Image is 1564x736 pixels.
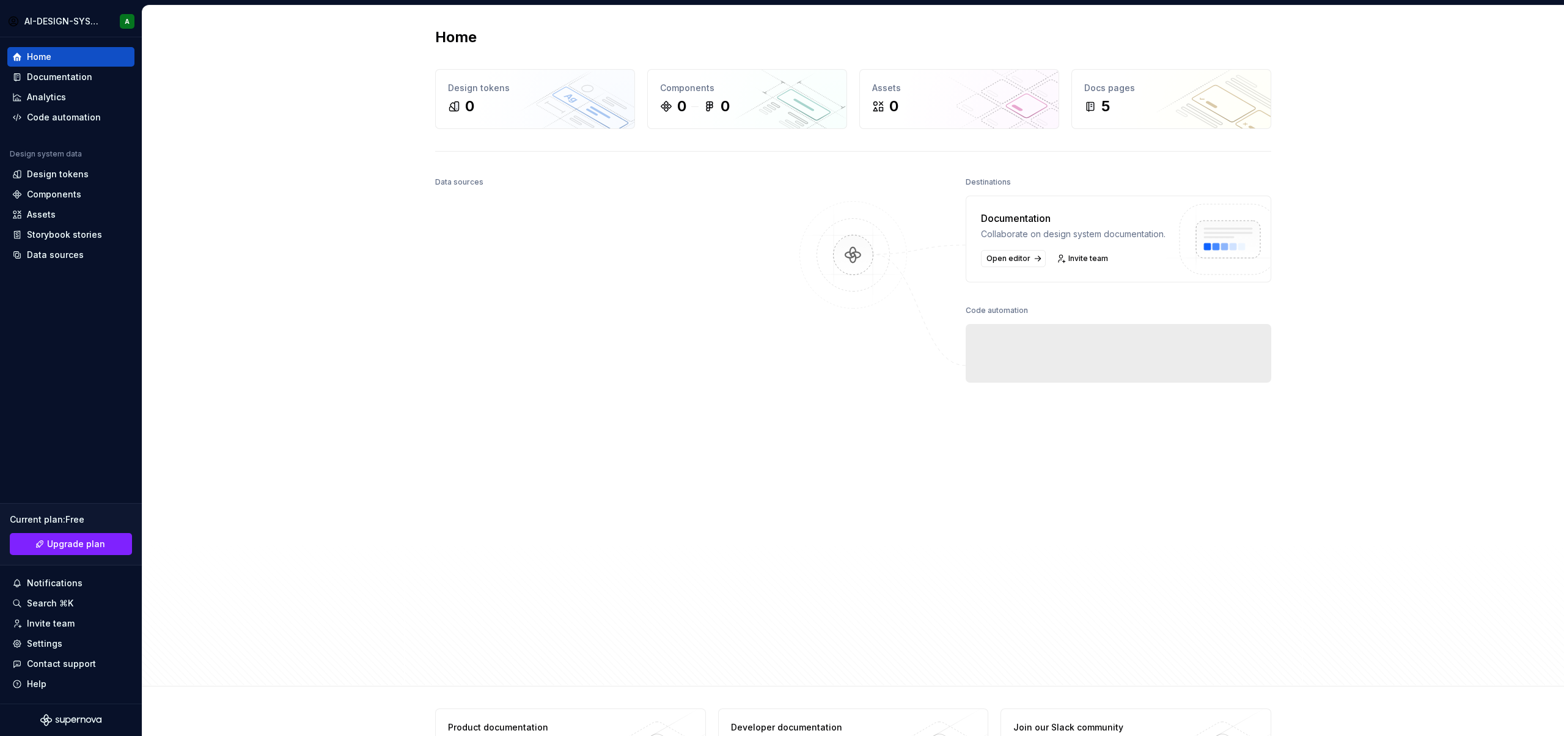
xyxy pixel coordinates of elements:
a: Settings [7,634,134,653]
div: Assets [872,82,1046,94]
div: Code automation [966,302,1028,319]
a: Design tokens [7,164,134,184]
button: Help [7,674,134,694]
a: Invite team [7,614,134,633]
h2: Home [435,28,477,47]
div: Product documentation [448,721,626,734]
button: Search ⌘K [7,594,134,613]
div: Documentation [981,211,1166,226]
a: Home [7,47,134,67]
div: Components [660,82,834,94]
div: Collaborate on design system documentation. [981,228,1166,240]
a: Components [7,185,134,204]
a: Components00 [647,69,847,129]
div: Code automation [27,111,101,123]
button: Notifications [7,573,134,593]
a: Open editor [981,250,1046,267]
a: Storybook stories [7,225,134,245]
a: Design tokens0 [435,69,635,129]
button: Contact support [7,654,134,674]
div: Home [27,51,51,63]
div: Invite team [27,617,75,630]
div: 5 [1101,97,1110,116]
div: Analytics [27,91,66,103]
a: Analytics [7,87,134,107]
svg: Supernova Logo [40,714,101,726]
div: 0 [465,97,474,116]
div: Design system data [10,149,82,159]
div: Current plan : Free [10,513,132,526]
div: Components [27,188,81,201]
div: Docs pages [1084,82,1258,94]
div: Storybook stories [27,229,102,241]
a: Code automation [7,108,134,127]
div: Assets [27,208,56,221]
div: Help [27,678,46,690]
div: Settings [27,638,62,650]
div: Developer documentation [731,721,909,734]
div: Documentation [27,71,92,83]
a: Upgrade plan [10,533,132,555]
div: 0 [677,97,686,116]
div: 0 [889,97,898,116]
div: Data sources [27,249,84,261]
a: Assets [7,205,134,224]
div: A [125,17,130,26]
span: Open editor [986,254,1030,263]
a: Docs pages5 [1071,69,1271,129]
div: Design tokens [448,82,622,94]
div: Destinations [966,174,1011,191]
a: Invite team [1053,250,1114,267]
div: Data sources [435,174,483,191]
a: Data sources [7,245,134,265]
a: Assets0 [859,69,1059,129]
a: Documentation [7,67,134,87]
div: AI-DESIGN-SYSTEM [24,15,103,28]
div: Search ⌘K [27,597,73,609]
div: 0 [721,97,730,116]
span: Upgrade plan [47,538,105,550]
div: Design tokens [27,168,89,180]
span: Invite team [1068,254,1108,263]
button: AI-DESIGN-SYSTEMA [2,8,139,34]
div: Contact support [27,658,96,670]
div: Notifications [27,577,83,589]
div: Join our Slack community [1013,721,1191,734]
